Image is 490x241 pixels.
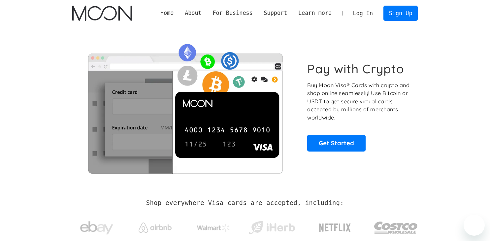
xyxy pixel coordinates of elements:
a: Sign Up [383,6,418,20]
img: Moon Logo [72,6,132,21]
div: About [185,9,202,17]
a: Walmart [189,217,238,235]
div: Support [258,9,293,17]
iframe: Button to launch messaging window [464,215,485,236]
a: Log In [347,6,378,20]
img: Netflix [318,220,351,236]
img: iHerb [247,219,296,236]
img: Moon Cards let you spend your crypto anywhere Visa is accepted. [72,39,298,173]
a: Netflix [306,213,365,239]
img: Airbnb [139,223,172,233]
a: Get Started [307,135,366,151]
p: Buy Moon Visa® Cards with crypto and shop online seamlessly! Use Bitcoin or USDT to get secure vi... [307,81,410,122]
div: Learn more [293,9,337,17]
div: For Business [212,9,252,17]
a: Airbnb [130,216,180,236]
a: iHerb [247,213,296,240]
img: Costco [374,215,418,240]
div: Support [264,9,287,17]
a: Home [155,9,179,17]
div: For Business [207,9,258,17]
h2: Shop everywhere Visa cards are accepted, including: [146,199,344,207]
div: About [179,9,207,17]
a: home [72,6,132,21]
img: ebay [80,218,113,238]
h1: Pay with Crypto [307,61,404,76]
img: Walmart [197,224,230,232]
div: Learn more [298,9,332,17]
